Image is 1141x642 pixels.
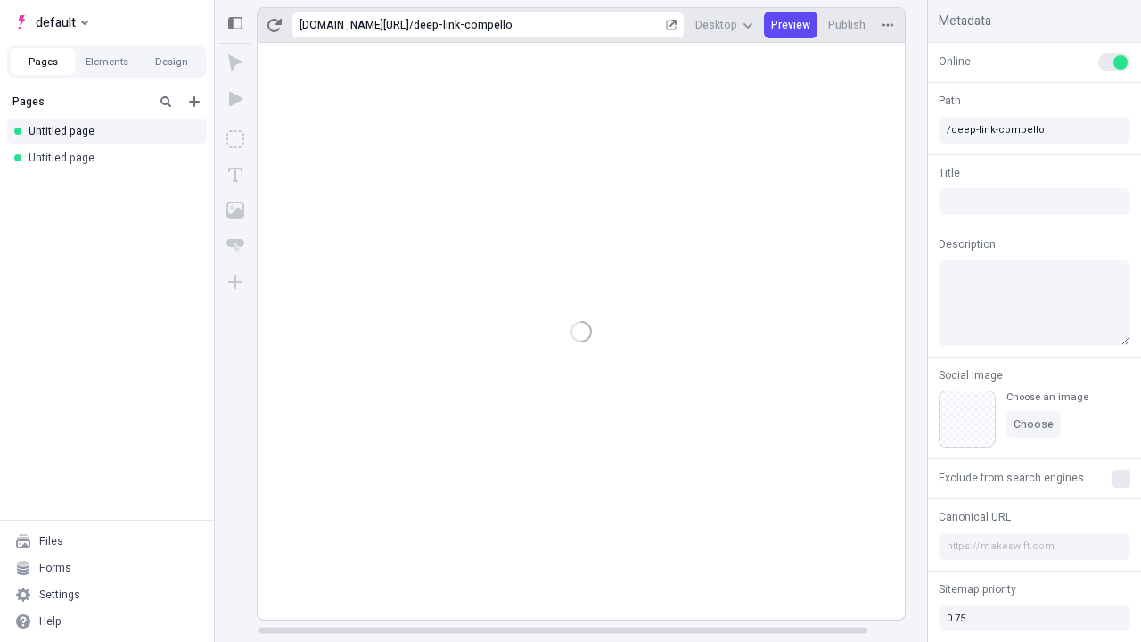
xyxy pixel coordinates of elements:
[39,561,71,575] div: Forms
[11,48,75,75] button: Pages
[939,53,971,70] span: Online
[828,18,866,32] span: Publish
[939,165,960,181] span: Title
[939,581,1016,597] span: Sitemap priority
[695,18,737,32] span: Desktop
[39,614,62,629] div: Help
[764,12,817,38] button: Preview
[1014,417,1054,432] span: Choose
[7,9,95,36] button: Select site
[36,12,76,33] span: default
[688,12,760,38] button: Desktop
[39,588,80,602] div: Settings
[219,123,251,155] button: Box
[414,18,662,32] div: deep-link-compello
[219,194,251,226] button: Image
[139,48,203,75] button: Design
[184,91,205,112] button: Add new
[939,93,961,109] span: Path
[939,470,1084,486] span: Exclude from search engines
[29,124,193,138] div: Untitled page
[409,18,414,32] div: /
[29,151,193,165] div: Untitled page
[771,18,810,32] span: Preview
[939,236,996,252] span: Description
[39,534,63,548] div: Files
[939,367,1003,383] span: Social Image
[939,509,1011,525] span: Canonical URL
[1006,411,1061,438] button: Choose
[12,95,148,109] div: Pages
[219,230,251,262] button: Button
[939,533,1130,560] input: https://makeswift.com
[1006,391,1088,404] div: Choose an image
[821,12,873,38] button: Publish
[219,159,251,191] button: Text
[75,48,139,75] button: Elements
[300,18,409,32] div: [URL][DOMAIN_NAME]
